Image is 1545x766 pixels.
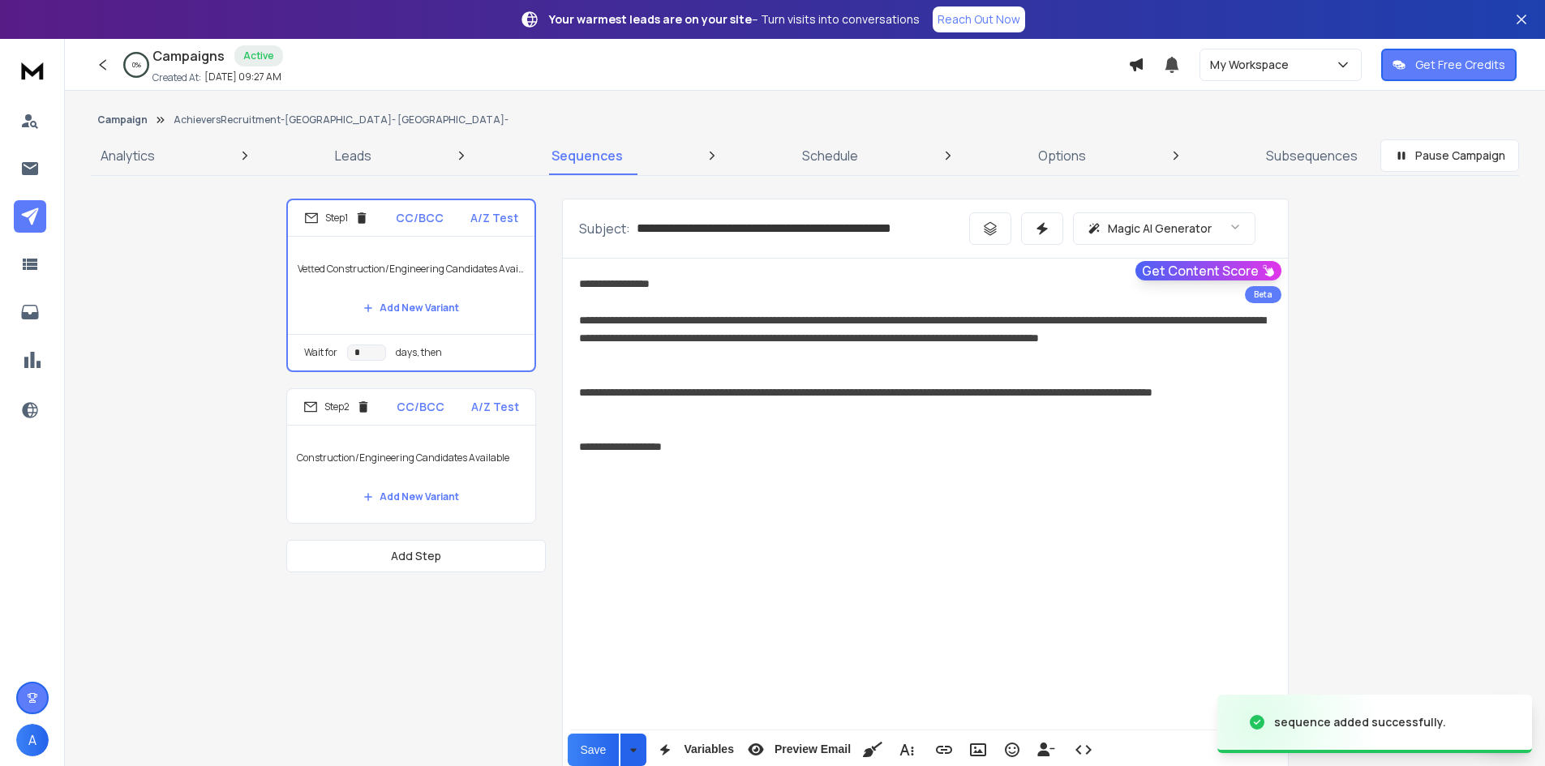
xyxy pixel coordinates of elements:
[298,246,525,292] p: Vetted Construction/Engineering Candidates Available
[152,46,225,66] h1: Campaigns
[1415,57,1505,73] p: Get Free Credits
[325,136,381,175] a: Leads
[1381,49,1517,81] button: Get Free Credits
[1380,139,1519,172] button: Pause Campaign
[1073,212,1255,245] button: Magic AI Generator
[304,346,337,359] p: Wait for
[204,71,281,83] p: [DATE] 09:27 AM
[1274,714,1446,730] div: sequence added successfully.
[152,71,201,84] p: Created At:
[1068,734,1099,766] button: Code View
[286,199,536,372] li: Step1CC/BCCA/Z TestVetted Construction/Engineering Candidates AvailableAdd New VariantWait forday...
[97,113,148,126] button: Campaign
[857,734,888,766] button: Clean HTML
[101,146,155,165] p: Analytics
[396,346,442,359] p: days, then
[549,11,920,28] p: – Turn visits into conversations
[397,399,444,415] p: CC/BCC
[568,734,620,766] button: Save
[549,11,752,27] strong: Your warmest leads are on your site
[579,219,630,238] p: Subject:
[650,734,737,766] button: Variables
[1028,136,1096,175] a: Options
[680,742,737,756] span: Variables
[16,724,49,756] button: A
[304,211,369,225] div: Step 1
[792,136,868,175] a: Schedule
[1031,734,1062,766] button: Insert Unsubscribe Link
[350,481,472,513] button: Add New Variant
[740,734,854,766] button: Preview Email
[350,292,472,324] button: Add New Variant
[132,60,141,70] p: 0 %
[997,734,1028,766] button: Emoticons
[471,399,519,415] p: A/Z Test
[933,6,1025,32] a: Reach Out Now
[802,146,858,165] p: Schedule
[470,210,518,226] p: A/Z Test
[91,136,165,175] a: Analytics
[929,734,959,766] button: Insert Link (Ctrl+K)
[1135,261,1281,280] button: Get Content Score
[1108,220,1212,237] p: Magic AI Generator
[938,11,1020,28] p: Reach Out Now
[1256,136,1367,175] a: Subsequences
[335,146,371,165] p: Leads
[1245,286,1281,303] div: Beta
[1210,57,1295,73] p: My Workspace
[771,742,854,756] span: Preview Email
[963,734,994,766] button: Insert Image (Ctrl+P)
[396,210,444,226] p: CC/BCC
[1038,146,1086,165] p: Options
[286,540,546,572] button: Add Step
[891,734,922,766] button: More Text
[303,400,371,414] div: Step 2
[542,136,633,175] a: Sequences
[297,435,526,481] p: Construction/Engineering Candidates Available
[551,146,623,165] p: Sequences
[16,55,49,85] img: logo
[174,113,509,126] p: AchieversRecruitment-[GEOGRAPHIC_DATA]- [GEOGRAPHIC_DATA]-
[234,45,283,66] div: Active
[286,388,536,524] li: Step2CC/BCCA/Z TestConstruction/Engineering Candidates AvailableAdd New Variant
[1266,146,1358,165] p: Subsequences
